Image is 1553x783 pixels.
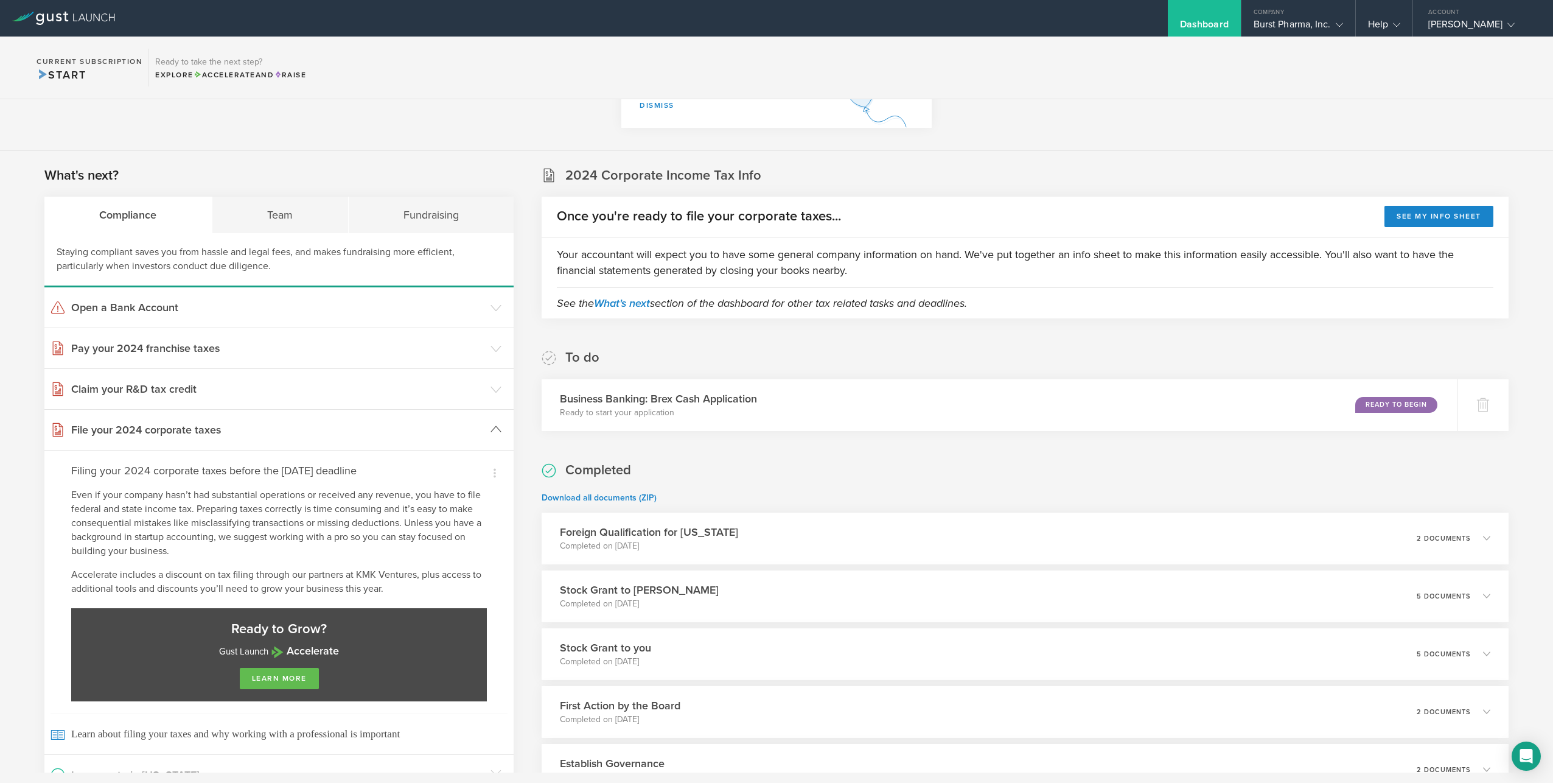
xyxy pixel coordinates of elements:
div: Open Intercom Messenger [1512,742,1541,771]
div: Ready to take the next step?ExploreAccelerateandRaise [148,49,312,86]
h2: What's next? [44,167,119,184]
p: Completed on [DATE] [560,656,651,668]
p: 2 documents [1417,767,1471,773]
a: Learn about filing your taxes and why working with a professional is important [44,714,514,754]
a: Dismiss [640,101,674,110]
h3: Establish Governance [560,756,665,771]
em: See the section of the dashboard for other tax related tasks and deadlines. [557,297,967,310]
h4: Filing your 2024 corporate taxes before the [DATE] deadline [71,463,487,479]
div: Compliance [44,197,212,233]
div: Team [212,197,349,233]
h3: First Action by the Board [560,698,680,714]
p: Gust Launch [83,644,475,659]
h2: Completed [565,462,631,479]
p: 5 documents [1417,593,1471,600]
p: Accelerate includes a discount on tax filing through our partners at KMK Ventures, plus access to... [71,568,487,596]
h2: Current Subscription [37,58,142,65]
strong: Accelerate [287,644,339,658]
button: See my info sheet [1384,206,1493,227]
p: Even if your company hasn’t had substantial operations or received any revenue, you have to file ... [71,488,487,558]
div: Business Banking: Brex Cash ApplicationReady to start your applicationReady to Begin [542,379,1457,431]
h3: Pay your 2024 franchise taxes [71,340,484,356]
p: Completed on [DATE] [560,598,719,610]
div: Staying compliant saves you from hassle and legal fees, and makes fundraising more efficient, par... [44,233,514,287]
p: 2 documents [1417,535,1471,542]
p: 5 documents [1417,651,1471,658]
h2: 2024 Corporate Income Tax Info [565,167,761,184]
p: Completed on [DATE] [560,540,738,552]
h3: Stock Grant to [PERSON_NAME] [560,582,719,598]
h3: Business Banking: Brex Cash Application [560,391,757,407]
h3: Claim your R&D tax credit [71,381,484,397]
div: Fundraising [349,197,514,233]
h2: Once you're ready to file your corporate taxes... [557,208,841,225]
span: and [194,71,274,79]
div: Help [1368,18,1400,37]
h3: Incorporate in [US_STATE] [71,767,484,783]
p: 2 documents [1417,709,1471,715]
span: Raise [274,71,306,79]
div: Burst Pharma, Inc. [1254,18,1343,37]
span: Learn about filing your taxes and why working with a professional is important [51,714,508,754]
h3: Open a Bank Account [71,300,484,315]
h3: Ready to take the next step? [155,58,306,66]
a: Download all documents (ZIP) [542,493,657,503]
h2: To do [565,349,599,367]
h3: Foreign Qualification for [US_STATE] [560,524,738,540]
div: Dashboard [1180,18,1229,37]
h3: Stock Grant to you [560,640,651,656]
p: Your accountant will expect you to have some general company information on hand. We've put toget... [557,247,1493,278]
a: What's next [594,297,650,310]
div: Ready to Begin [1355,397,1437,413]
div: [PERSON_NAME] [1428,18,1532,37]
p: Ready to start your application [560,407,757,419]
span: Accelerate [194,71,256,79]
p: Completed on [DATE] [560,714,680,726]
h3: File your 2024 corporate taxes [71,422,484,438]
h3: Ready to Grow? [83,620,475,638]
div: Explore [155,69,306,80]
span: Start [37,68,86,82]
a: learn more [240,668,319,689]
